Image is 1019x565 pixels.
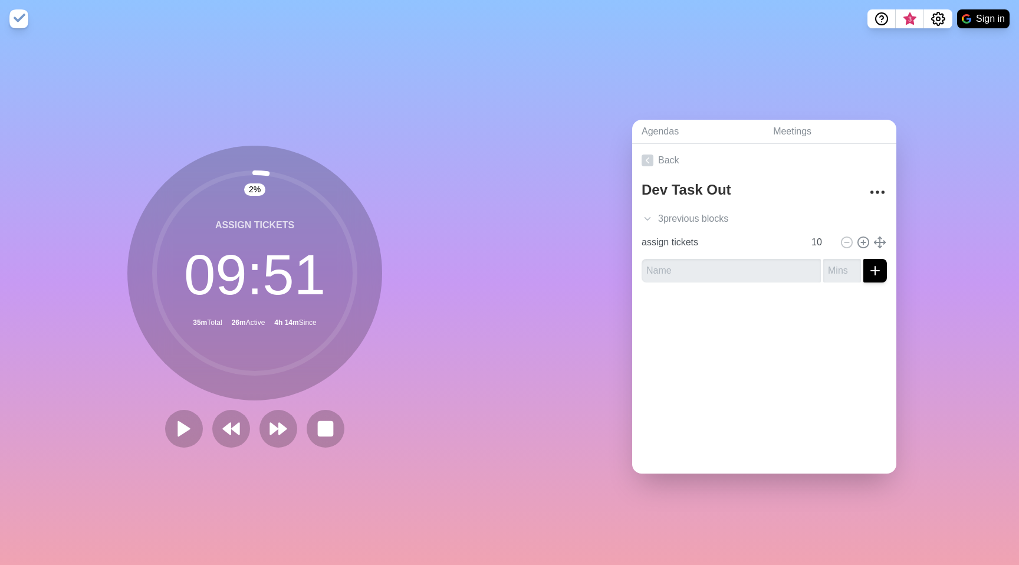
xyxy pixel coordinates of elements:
button: What’s new [896,9,924,28]
div: 3 previous block [632,207,896,231]
img: google logo [962,14,971,24]
img: timeblocks logo [9,9,28,28]
span: s [724,212,728,226]
button: More [866,180,889,204]
a: Back [632,144,896,177]
input: Mins [823,259,861,282]
a: Meetings [764,120,896,144]
input: Mins [807,231,835,254]
button: Sign in [957,9,1010,28]
button: Help [867,9,896,28]
input: Name [637,231,804,254]
span: 3 [905,15,915,24]
button: Settings [924,9,952,28]
input: Name [642,259,821,282]
a: Agendas [632,120,764,144]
